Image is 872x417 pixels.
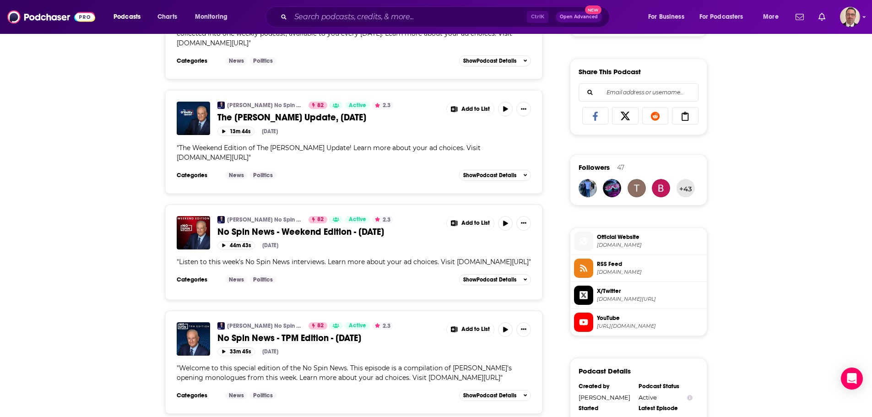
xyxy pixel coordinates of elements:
a: Share on Reddit [642,107,669,125]
a: 82 [309,216,327,223]
img: The O'Reilly Update, October 4, 2025 [177,102,210,135]
div: [DATE] [262,242,278,249]
input: Email address or username... [586,84,691,101]
button: 2.3 [372,102,393,109]
img: User Profile [840,7,860,27]
a: Show notifications dropdown [792,9,807,25]
button: Show profile menu [840,7,860,27]
span: More [763,11,779,23]
a: [PERSON_NAME] No Spin News and Analysis [227,216,303,223]
div: Podcast Status [639,383,693,390]
button: 33m 45s [217,347,255,356]
h3: Categories [177,392,218,399]
a: Bill O’Reilly’s No Spin News and Analysis [217,102,225,109]
a: [PERSON_NAME] No Spin News and Analysis [227,102,303,109]
span: Official Website [597,233,703,241]
div: Started [579,405,633,412]
button: 2.3 [372,322,393,330]
button: 13m 44s [217,127,255,135]
div: [DATE] [262,348,278,355]
span: New [585,5,601,14]
img: Bill O’Reilly’s No Spin News and Analysis [217,216,225,223]
a: Show notifications dropdown [815,9,829,25]
div: Active [639,394,693,401]
img: Tmczqrot1 [603,179,621,197]
a: YouTube[URL][DOMAIN_NAME] [574,313,703,332]
a: Podchaser - Follow, Share and Rate Podcasts [7,8,95,26]
div: Search podcasts, credits, & more... [274,6,618,27]
button: +43 [677,179,695,197]
a: X/Twitter[DOMAIN_NAME][URL] [574,286,703,305]
button: ShowPodcast Details [459,274,531,285]
button: open menu [693,10,757,24]
a: Charts [152,10,183,24]
div: Latest Episode [639,405,693,412]
a: News [225,392,248,399]
h3: Podcast Details [579,367,631,375]
img: Bill O’Reilly’s No Spin News and Analysis [217,322,225,330]
span: billoreilly.com [597,242,703,249]
span: Followers [579,163,610,172]
h3: Categories [177,57,218,65]
a: Politics [249,172,276,179]
a: Copy Link [672,107,699,125]
span: Charts [157,11,177,23]
a: No Spin News - TPM Edition - October 3, 2025 [177,322,210,356]
span: No Spin News - Weekend Edition - [DATE] [217,226,384,238]
span: RSS Feed [597,260,703,268]
div: Created by [579,383,633,390]
span: 82 [317,321,324,330]
button: Show Info [687,394,693,401]
span: Logged in as PercPodcast [840,7,860,27]
div: [PERSON_NAME] [579,394,633,401]
button: ShowPodcast Details [459,170,531,181]
button: Show More Button [516,216,531,231]
a: bsellison2011 [652,179,670,197]
button: Show More Button [447,322,494,337]
button: open menu [107,10,152,24]
span: Open Advanced [560,15,598,19]
button: 2.3 [372,216,393,223]
a: No Spin News - Weekend Edition - [DATE] [217,226,440,238]
a: Active [345,322,370,330]
span: Monitoring [195,11,227,23]
button: Open AdvancedNew [556,11,602,22]
button: Show More Button [447,102,494,116]
h3: Categories [177,172,218,179]
span: 82 [317,215,324,224]
span: https://www.youtube.com/@BillOReilly [597,323,703,330]
div: [DATE] [262,128,278,135]
a: Share on Facebook [582,107,609,125]
a: Politics [249,392,276,399]
a: News [225,57,248,65]
button: ShowPodcast Details [459,55,531,66]
img: No Spin News - Weekend Edition - October 4, 2025 [177,216,210,249]
a: Share on X/Twitter [612,107,639,125]
button: open menu [642,10,696,24]
span: " " [177,144,481,162]
span: For Podcasters [699,11,743,23]
a: The [PERSON_NAME] Update, [DATE] [217,112,440,123]
span: Add to List [461,106,490,113]
span: Ctrl K [527,11,548,23]
span: Podcasts [114,11,141,23]
img: ZacharySandborn [579,179,597,197]
span: Active [349,215,366,224]
button: Show More Button [447,216,494,231]
span: X/Twitter [597,287,703,295]
div: Search followers [579,83,699,102]
a: RSS Feed[DOMAIN_NAME] [574,259,703,278]
span: Active [349,101,366,110]
img: scher.ted [628,179,646,197]
button: open menu [189,10,239,24]
span: 82 [317,101,324,110]
span: Listen to this week's No Spin News interviews. Learn more about your ad choices. Visit [DOMAIN_NA... [179,258,529,266]
a: News [225,172,248,179]
a: 82 [309,322,327,330]
span: For Business [648,11,684,23]
span: " " [177,258,531,266]
span: Add to List [461,326,490,333]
